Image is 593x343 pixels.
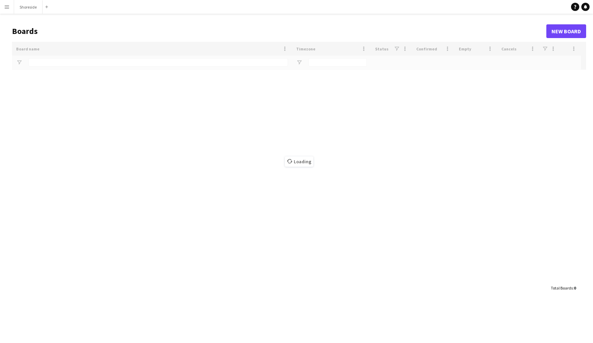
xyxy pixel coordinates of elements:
[14,0,43,14] button: Shoreside
[546,24,586,38] a: New Board
[551,285,573,291] span: Total Boards
[551,281,576,295] div: :
[574,285,576,291] span: 0
[12,26,546,36] h1: Boards
[285,156,313,167] span: Loading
